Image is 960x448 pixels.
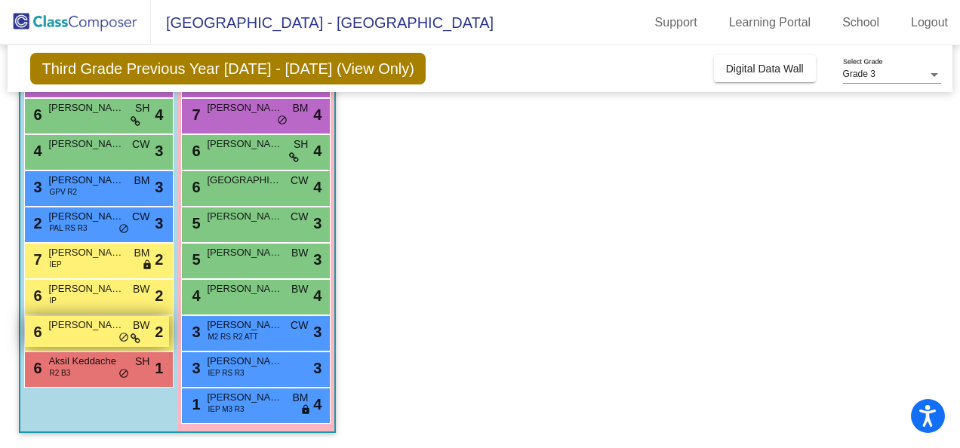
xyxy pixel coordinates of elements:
[155,357,163,379] span: 1
[207,137,282,152] span: [PERSON_NAME]
[30,53,426,84] span: Third Grade Previous Year [DATE] - [DATE] (View Only)
[188,251,200,268] span: 5
[188,106,200,123] span: 7
[48,173,124,188] span: [PERSON_NAME]
[207,390,282,405] span: [PERSON_NAME]
[208,367,244,379] span: IEP RS R3
[134,173,149,189] span: BM
[643,11,709,35] a: Support
[48,209,124,224] span: [PERSON_NAME][MEDICAL_DATA]
[313,248,322,271] span: 3
[292,100,308,116] span: BM
[313,176,322,198] span: 4
[29,287,42,304] span: 6
[155,176,163,198] span: 3
[207,100,282,115] span: [PERSON_NAME]
[291,318,308,333] span: CW
[188,360,200,376] span: 3
[118,332,129,344] span: do_not_disturb_alt
[29,251,42,268] span: 7
[118,368,129,380] span: do_not_disturb_alt
[899,11,960,35] a: Logout
[48,100,124,115] span: [PERSON_NAME]
[207,245,282,260] span: [PERSON_NAME]
[714,55,816,82] button: Digital Data Wall
[313,284,322,307] span: 4
[135,354,149,370] span: SH
[291,173,308,189] span: CW
[132,209,149,225] span: CW
[48,281,124,296] span: [PERSON_NAME]
[155,212,163,235] span: 3
[207,209,282,224] span: [PERSON_NAME]
[313,393,322,416] span: 4
[48,245,124,260] span: [PERSON_NAME]
[133,318,150,333] span: BW
[29,143,42,159] span: 4
[188,287,200,304] span: 4
[48,354,124,369] span: Aksil Keddache
[313,357,322,379] span: 3
[717,11,823,35] a: Learning Portal
[135,100,149,116] span: SH
[49,295,56,306] span: IP
[291,245,309,261] span: BW
[134,245,149,261] span: BM
[29,106,42,123] span: 6
[188,215,200,232] span: 5
[132,137,149,152] span: CW
[207,173,282,188] span: [GEOGRAPHIC_DATA]
[188,396,200,413] span: 1
[155,284,163,307] span: 2
[155,248,163,271] span: 2
[207,281,282,296] span: [PERSON_NAME] [PERSON_NAME]
[48,137,124,152] span: [PERSON_NAME]
[300,404,311,416] span: lock
[277,115,288,127] span: do_not_disturb_alt
[292,390,308,406] span: BM
[830,11,891,35] a: School
[313,321,322,343] span: 3
[155,103,163,126] span: 4
[294,137,308,152] span: SH
[142,259,152,272] span: lock
[118,223,129,235] span: do_not_disturb_alt
[291,281,309,297] span: BW
[207,354,282,369] span: [PERSON_NAME]
[133,281,150,297] span: BW
[313,140,322,162] span: 4
[208,404,244,415] span: IEP M3 R3
[49,222,87,234] span: PAL RS R3
[29,215,42,232] span: 2
[726,63,804,75] span: Digital Data Wall
[49,367,70,379] span: R2 B3
[155,140,163,162] span: 3
[313,103,322,126] span: 4
[188,324,200,340] span: 3
[29,360,42,376] span: 6
[155,321,163,343] span: 2
[843,69,875,79] span: Grade 3
[49,186,77,198] span: GPV R2
[151,11,494,35] span: [GEOGRAPHIC_DATA] - [GEOGRAPHIC_DATA]
[29,179,42,195] span: 3
[207,318,282,333] span: [PERSON_NAME]
[208,331,258,342] span: M2 RS R2 ATT
[188,179,200,195] span: 6
[188,143,200,159] span: 6
[29,324,42,340] span: 6
[48,318,124,333] span: [PERSON_NAME]
[291,209,308,225] span: CW
[49,259,61,270] span: IEP
[313,212,322,235] span: 3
